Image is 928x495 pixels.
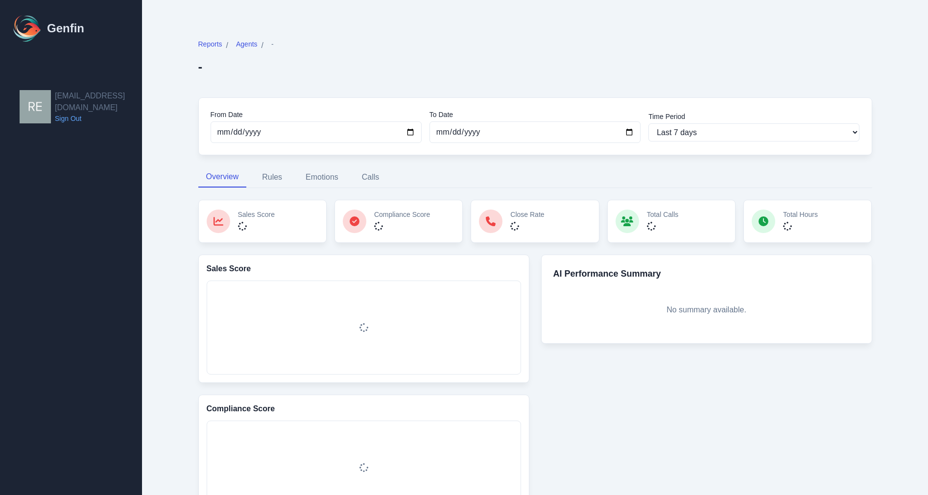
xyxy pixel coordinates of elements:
[20,90,51,123] img: resqueda@aadirect.com
[783,210,818,219] p: Total Hours
[271,39,274,49] span: -
[648,112,859,121] label: Time Period
[429,110,641,119] label: To Date
[354,167,387,188] button: Calls
[374,210,430,219] p: Compliance Score
[12,13,43,44] img: Logo
[198,39,222,49] span: Reports
[211,110,422,119] label: From Date
[553,267,860,281] h3: AI Performance Summary
[198,59,274,74] h2: -
[254,167,290,188] button: Rules
[226,40,228,51] span: /
[207,263,521,275] h3: Sales Score
[207,403,521,415] h3: Compliance Score
[47,21,84,36] h1: Genfin
[238,210,275,219] p: Sales Score
[55,114,142,123] a: Sign Out
[55,90,142,114] h2: [EMAIL_ADDRESS][DOMAIN_NAME]
[298,167,346,188] button: Emotions
[553,288,860,331] div: No summary available.
[262,40,263,51] span: /
[510,210,544,219] p: Close Rate
[236,39,258,51] a: Agents
[236,39,258,49] span: Agents
[198,167,247,188] button: Overview
[647,210,679,219] p: Total Calls
[198,39,222,51] a: Reports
